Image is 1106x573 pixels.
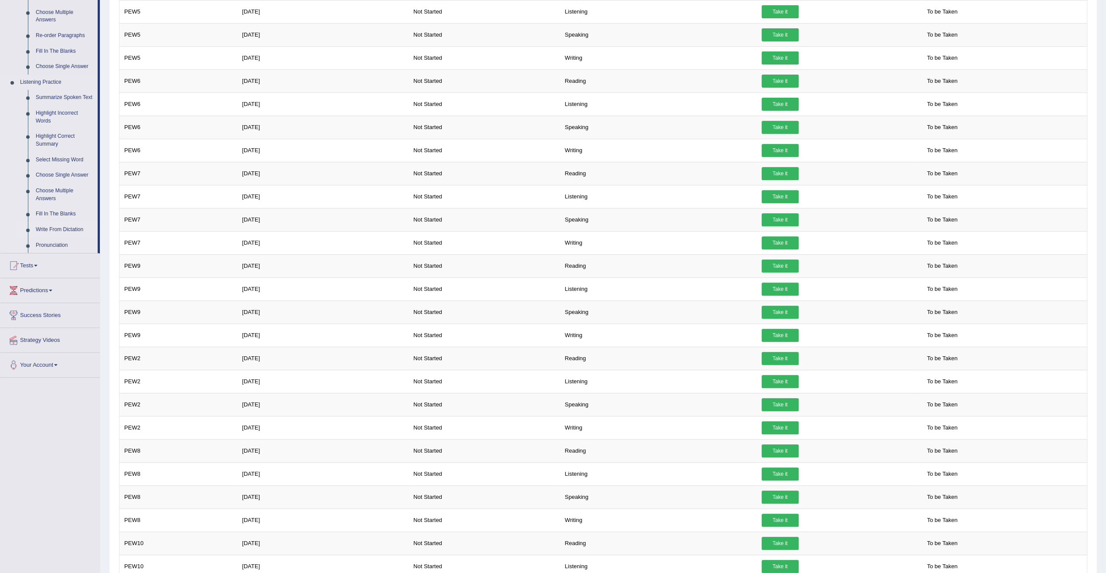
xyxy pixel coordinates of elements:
td: [DATE] [237,508,408,532]
a: Success Stories [0,303,100,325]
span: To be Taken [922,5,962,18]
td: Writing [560,46,756,69]
a: Take it [762,467,799,481]
span: To be Taken [922,236,962,249]
a: Take it [762,167,799,180]
td: [DATE] [237,116,408,139]
td: Not Started [408,92,560,116]
td: [DATE] [237,300,408,324]
td: Not Started [408,300,560,324]
a: Highlight Correct Summary [32,129,98,152]
a: Take it [762,121,799,134]
td: PEW2 [119,370,238,393]
td: Listening [560,277,756,300]
span: To be Taken [922,283,962,296]
td: PEW9 [119,277,238,300]
td: Speaking [560,485,756,508]
td: PEW9 [119,254,238,277]
td: Listening [560,185,756,208]
td: Not Started [408,254,560,277]
td: Not Started [408,439,560,462]
span: To be Taken [922,491,962,504]
a: Take it [762,444,799,457]
td: [DATE] [237,393,408,416]
td: Not Started [408,347,560,370]
span: To be Taken [922,537,962,550]
td: [DATE] [237,208,408,231]
td: Writing [560,508,756,532]
td: PEW7 [119,162,238,185]
td: [DATE] [237,231,408,254]
td: Listening [560,370,756,393]
a: Take it [762,375,799,388]
td: Not Started [408,416,560,439]
td: PEW9 [119,324,238,347]
a: Choose Multiple Answers [32,5,98,28]
a: Take it [762,28,799,41]
a: Take it [762,98,799,111]
td: [DATE] [237,532,408,555]
td: PEW6 [119,92,238,116]
td: [DATE] [237,69,408,92]
a: Take it [762,398,799,411]
span: To be Taken [922,121,962,134]
a: Take it [762,213,799,226]
td: Not Started [408,23,560,46]
td: Listening [560,462,756,485]
a: Take it [762,75,799,88]
td: PEW8 [119,508,238,532]
td: Reading [560,162,756,185]
a: Take it [762,144,799,157]
td: Not Started [408,231,560,254]
td: Not Started [408,508,560,532]
td: Not Started [408,139,560,162]
span: To be Taken [922,167,962,180]
a: Take it [762,560,799,573]
td: Not Started [408,277,560,300]
td: Speaking [560,116,756,139]
a: Choose Single Answer [32,59,98,75]
td: PEW8 [119,462,238,485]
a: Highlight Incorrect Words [32,106,98,129]
td: [DATE] [237,324,408,347]
a: Re-order Paragraphs [32,28,98,44]
td: [DATE] [237,185,408,208]
a: Pronunciation [32,238,98,253]
td: Not Started [408,462,560,485]
span: To be Taken [922,352,962,365]
a: Choose Multiple Answers [32,183,98,206]
td: Listening [560,92,756,116]
a: Take it [762,514,799,527]
a: Predictions [0,278,100,300]
td: PEW5 [119,46,238,69]
td: Not Started [408,532,560,555]
td: [DATE] [237,277,408,300]
td: PEW7 [119,185,238,208]
a: Take it [762,5,799,18]
a: Take it [762,259,799,273]
td: PEW7 [119,208,238,231]
td: [DATE] [237,139,408,162]
td: [DATE] [237,23,408,46]
td: Not Started [408,116,560,139]
span: To be Taken [922,51,962,65]
td: PEW2 [119,347,238,370]
span: To be Taken [922,306,962,319]
a: Take it [762,491,799,504]
td: Reading [560,532,756,555]
a: Strategy Videos [0,328,100,350]
td: Writing [560,416,756,439]
td: [DATE] [237,92,408,116]
td: Writing [560,324,756,347]
td: Not Started [408,185,560,208]
td: [DATE] [237,416,408,439]
a: Summarize Spoken Text [32,90,98,106]
span: To be Taken [922,213,962,226]
a: Take it [762,236,799,249]
span: To be Taken [922,375,962,388]
span: To be Taken [922,514,962,527]
a: Take it [762,537,799,550]
td: [DATE] [237,485,408,508]
a: Choose Single Answer [32,167,98,183]
td: [DATE] [237,347,408,370]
